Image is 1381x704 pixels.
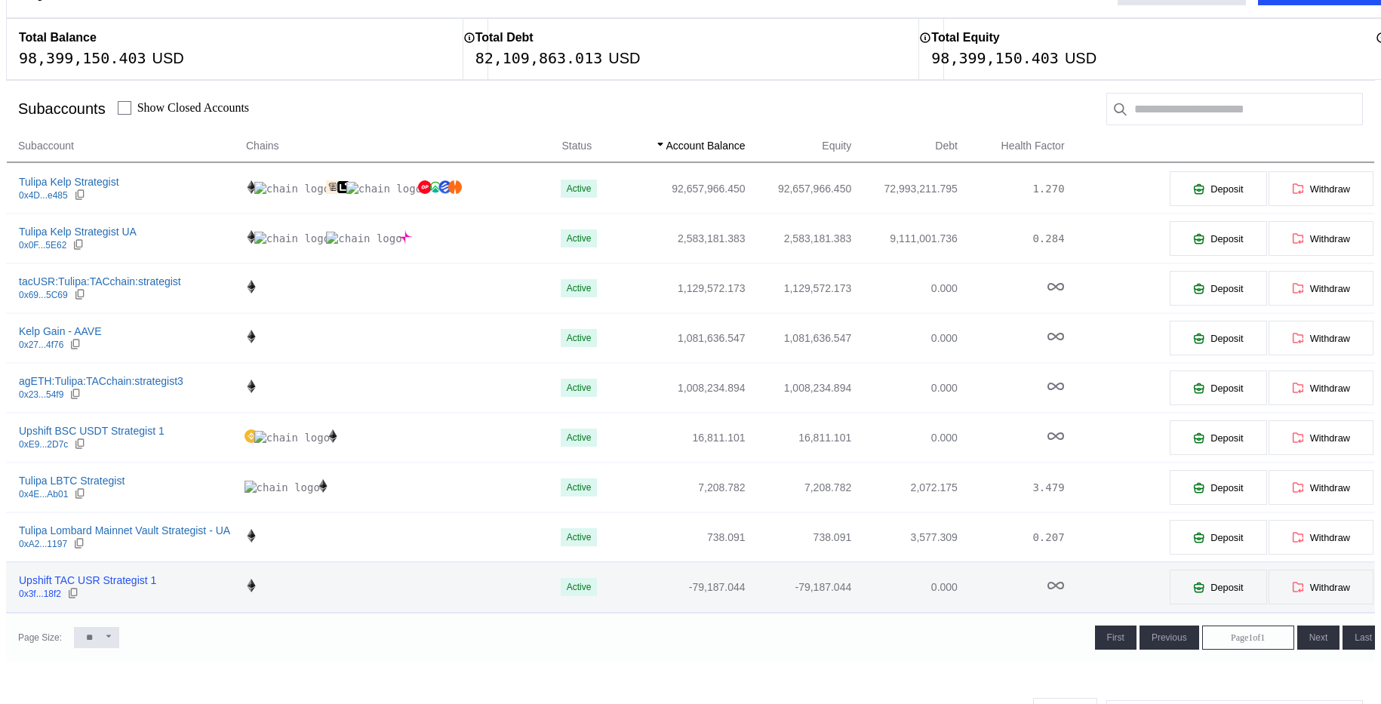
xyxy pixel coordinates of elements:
td: 0.000 [852,363,958,413]
img: chain logo [245,230,258,244]
img: chain logo [418,180,432,194]
td: 1,008,234.894 [617,363,746,413]
div: agETH:Tulipa:TACchain:strategist3 [19,374,183,388]
button: Withdraw [1268,370,1374,406]
td: -79,187.044 [617,562,746,612]
span: Health Factor [1001,138,1065,154]
td: 1,129,572.173 [746,263,853,313]
div: Page Size: [18,632,62,643]
span: Page 1 of 1 [1231,632,1265,644]
td: 7,208.782 [617,463,746,512]
span: Withdraw [1310,383,1350,394]
td: -79,187.044 [746,562,853,612]
button: Deposit [1169,171,1267,207]
span: Deposit [1210,283,1243,294]
div: 98,399,150.403 [19,49,146,67]
td: 3,577.309 [852,512,958,562]
td: 7,208.782 [746,463,853,512]
td: 0.000 [852,413,958,463]
span: Deposit [1210,532,1243,543]
img: chain logo [346,182,422,195]
img: chain logo [245,280,258,294]
div: 0x0F...5E62 [19,240,66,251]
td: 2,583,181.383 [617,214,746,263]
span: First [1107,632,1124,643]
span: Withdraw [1310,432,1350,444]
img: chain logo [245,529,258,543]
img: chain logo [245,330,258,343]
button: Deposit [1169,220,1267,257]
div: Tulipa Lombard Mainnet Vault Strategist - UA [19,524,230,537]
span: Withdraw [1310,532,1350,543]
div: Subaccounts [18,100,106,118]
label: Show Closed Accounts [137,101,249,115]
div: Tulipa Kelp Strategist [19,175,119,189]
td: 738.091 [617,512,746,562]
span: Next [1309,632,1328,643]
td: 1,081,636.547 [746,313,853,363]
td: 92,657,966.450 [746,164,853,214]
img: chain logo [254,232,330,245]
img: chain logo [245,579,258,592]
div: Upshift TAC USR Strategist 1 [19,573,156,587]
img: chain logo [245,380,258,393]
span: Withdraw [1310,482,1350,493]
div: USD [1065,49,1096,67]
td: 1,129,572.173 [617,263,746,313]
td: 92,657,966.450 [617,164,746,214]
span: Last [1355,632,1372,643]
span: Equity [822,138,851,154]
button: Withdraw [1268,469,1374,506]
img: chain logo [245,481,320,494]
div: 0x4D...e485 [19,190,68,201]
div: 0x23...54f9 [19,389,63,400]
div: Upshift BSC USDT Strategist 1 [19,424,165,438]
td: 16,811.101 [746,413,853,463]
div: 0x27...4f76 [19,340,63,350]
button: Withdraw [1268,569,1374,605]
span: Withdraw [1310,233,1350,244]
span: Withdraw [1310,283,1350,294]
div: Tulipa LBTC Strategist [19,474,125,487]
span: Deposit [1210,383,1243,394]
span: Status [561,138,592,154]
div: Active [567,233,592,244]
img: chain logo [398,230,412,244]
td: 9,111,001.736 [852,214,958,263]
img: chain logo [245,429,258,443]
div: Kelp Gain - AAVE [19,324,101,338]
button: Withdraw [1268,171,1374,207]
span: Deposit [1210,482,1243,493]
div: Active [567,482,592,493]
div: Active [567,333,592,343]
button: Withdraw [1268,519,1374,555]
td: 0.000 [852,313,958,363]
button: Deposit [1169,370,1267,406]
button: Withdraw [1268,220,1374,257]
div: 0xA2...1197 [19,539,67,549]
div: 82,109,863.013 [475,49,603,67]
button: First [1095,626,1136,650]
td: 1,081,636.547 [617,313,746,363]
button: Deposit [1169,519,1267,555]
button: Withdraw [1268,420,1374,456]
button: Withdraw [1268,270,1374,306]
img: chain logo [326,232,401,245]
td: 0.207 [958,512,1066,562]
img: chain logo [254,182,330,195]
div: USD [608,49,640,67]
span: Deposit [1210,432,1243,444]
img: chain logo [316,479,330,493]
span: Subaccount [18,138,74,154]
td: 16,811.101 [617,413,746,463]
div: Active [567,532,592,543]
button: Deposit [1169,320,1267,356]
div: Active [567,183,592,194]
button: Previous [1140,626,1199,650]
div: 0xE9...2D7c [19,439,68,450]
button: Deposit [1169,420,1267,456]
img: chain logo [429,180,442,194]
span: Deposit [1210,183,1243,195]
td: 0.284 [958,214,1066,263]
span: Withdraw [1310,183,1350,195]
